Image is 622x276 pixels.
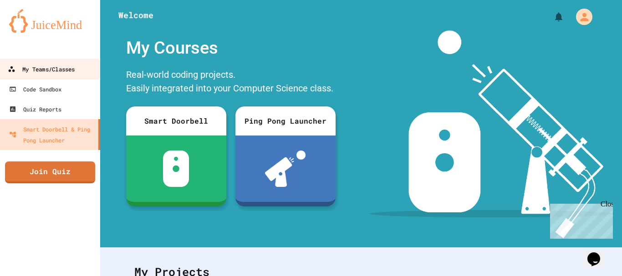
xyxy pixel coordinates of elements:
[9,124,95,146] div: Smart Doorbell & Ping Pong Launcher
[9,104,61,115] div: Quiz Reports
[9,9,91,33] img: logo-orange.svg
[126,106,226,135] div: Smart Doorbell
[566,6,595,27] div: My Account
[546,200,613,239] iframe: chat widget
[122,65,340,100] div: Real-world coding projects. Easily integrated into your Computer Science class.
[9,84,61,95] div: Code Sandbox
[235,106,336,135] div: Ping Pong Launcher
[163,151,189,187] img: sdb-white.svg
[265,151,306,187] img: ppl-with-ball.png
[8,64,75,75] div: My Teams/Classes
[536,9,566,25] div: My Notifications
[4,4,63,58] div: Chat with us now!Close
[369,30,613,238] img: banner-image-my-projects.png
[584,240,613,267] iframe: chat widget
[5,161,95,183] a: Join Quiz
[122,30,340,65] div: My Courses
